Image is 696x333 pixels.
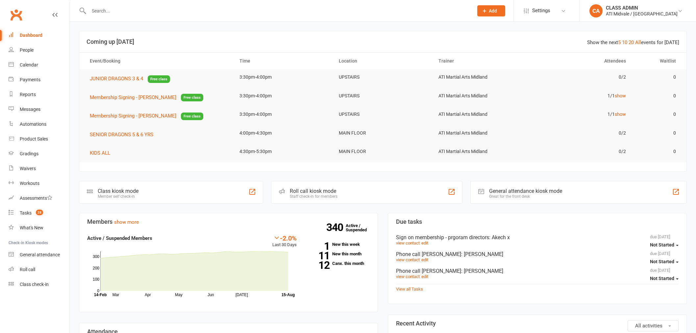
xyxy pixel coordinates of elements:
[333,53,433,69] th: Location
[396,241,420,245] a: view contact
[629,39,634,45] a: 20
[433,107,532,122] td: ATI Martial Arts Midland
[20,252,60,257] div: General attendance
[20,47,34,53] div: People
[307,261,370,266] a: 12Canx. this month
[20,121,46,127] div: Automations
[290,188,337,194] div: Roll call kiosk mode
[9,132,69,146] a: Product Sales
[650,273,679,285] button: Not Started
[650,239,679,251] button: Not Started
[9,28,69,43] a: Dashboard
[87,235,152,241] strong: Active / Suspended Members
[20,92,36,97] div: Reports
[532,144,632,159] td: 0/2
[148,75,170,83] span: Free class
[9,262,69,277] a: Roll call
[20,33,42,38] div: Dashboard
[307,241,330,251] strong: 1
[433,144,532,159] td: ATI Martial Arts Midland
[9,191,69,206] a: Assessments
[234,125,333,141] td: 4:00pm-4:30pm
[90,150,110,156] span: KIDS ALL
[532,69,632,85] td: 0/2
[234,53,333,69] th: Time
[9,176,69,191] a: Workouts
[9,117,69,132] a: Automations
[98,194,138,199] div: Member self check-in
[396,251,679,257] div: Phone call [PERSON_NAME]
[532,88,632,104] td: 1/1
[587,38,679,46] div: Show the next events for [DATE]
[20,166,36,171] div: Waivers
[632,107,682,122] td: 0
[632,125,682,141] td: 0
[346,218,375,237] a: 340Active / Suspended
[307,252,370,256] a: 11New this month
[20,267,35,272] div: Roll call
[632,69,682,85] td: 0
[396,268,679,274] div: Phone call [PERSON_NAME]
[20,282,49,287] div: Class check-in
[421,274,428,279] a: edit
[433,88,532,104] td: ATI Martial Arts Midland
[650,256,679,268] button: Not Started
[234,69,333,85] td: 3:30pm-4:00pm
[333,144,433,159] td: MAIN FLOOR
[615,93,626,98] a: show
[20,136,48,141] div: Product Sales
[396,234,679,241] div: Sign on membership - prgoram directors
[421,241,428,245] a: edit
[181,94,203,101] span: Free class
[272,234,297,242] div: -2.0%
[589,4,603,17] div: CA
[650,259,674,264] span: Not Started
[618,39,621,45] a: 5
[628,320,679,331] button: All activities
[606,5,678,11] div: CLASS ADMIN
[9,277,69,292] a: Class kiosk mode
[489,194,562,199] div: Great for the front desk
[9,146,69,161] a: Gradings
[9,102,69,117] a: Messages
[20,77,40,82] div: Payments
[9,72,69,87] a: Payments
[8,7,24,23] a: Clubworx
[396,218,679,225] h3: Due tasks
[307,251,330,261] strong: 11
[90,149,115,157] button: KIDS ALL
[20,210,32,216] div: Tasks
[433,53,532,69] th: Trainer
[87,38,679,45] h3: Coming up [DATE]
[307,242,370,246] a: 1New this week
[333,88,433,104] td: UPSTAIRS
[433,69,532,85] td: ATI Martial Arts Midland
[632,144,682,159] td: 0
[615,112,626,117] a: show
[333,69,433,85] td: UPSTAIRS
[396,287,423,292] a: View all Tasks
[433,125,532,141] td: ATI Martial Arts Midland
[421,257,428,262] a: edit
[290,194,337,199] div: Staff check-in for members
[234,88,333,104] td: 3:30pm-4:00pm
[181,113,203,120] span: Free class
[532,107,632,122] td: 1/1
[635,39,641,45] a: All
[632,53,682,69] th: Waitlist
[606,11,678,17] div: ATI Midvale / [GEOGRAPHIC_DATA]
[532,53,632,69] th: Attendees
[632,88,682,104] td: 0
[9,247,69,262] a: General attendance kiosk mode
[461,268,503,274] span: : [PERSON_NAME]
[90,112,203,120] button: Membership Signing - [PERSON_NAME]Free class
[9,161,69,176] a: Waivers
[307,260,330,270] strong: 12
[477,5,505,16] button: Add
[9,220,69,235] a: What's New
[489,8,497,13] span: Add
[90,76,143,82] span: JUNIOR DRAGONS 3 & 4
[532,3,550,18] span: Settings
[489,234,510,241] span: : Akech x
[650,276,674,281] span: Not Started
